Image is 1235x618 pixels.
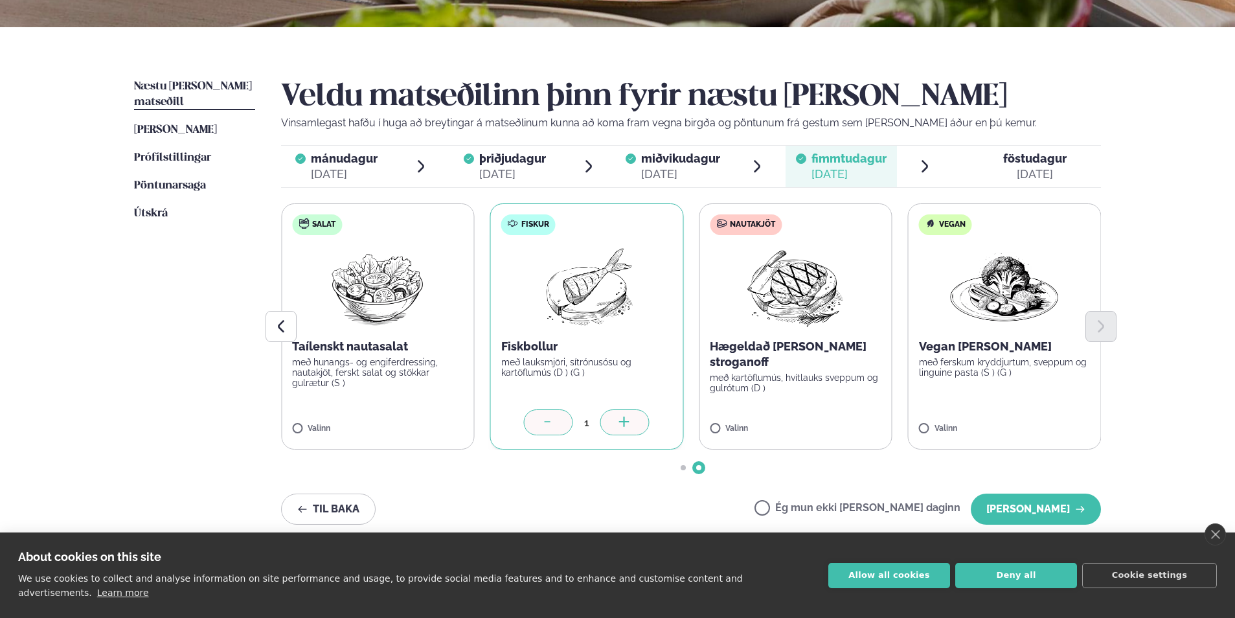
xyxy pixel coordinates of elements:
img: Fish.png [529,246,644,328]
div: [DATE] [311,166,378,182]
p: með hunangs- og engiferdressing, nautakjöt, ferskt salat og stökkar gulrætur (S ) [292,357,464,388]
p: með ferskum kryddjurtum, sveppum og linguine pasta (S ) (G ) [919,357,1091,378]
span: Prófílstillingar [134,152,211,163]
span: Salat [312,220,335,230]
a: Learn more [97,588,149,598]
div: [DATE] [811,166,887,182]
img: Beef-Meat.png [738,246,853,328]
button: Deny all [955,563,1077,588]
div: 1 [573,415,600,430]
p: Vinsamlegast hafðu í huga að breytingar á matseðlinum kunna að koma fram vegna birgða og pöntunum... [281,115,1101,131]
div: [DATE] [641,166,720,182]
span: Pöntunarsaga [134,180,206,191]
img: beef.svg [716,218,727,229]
button: [PERSON_NAME] [971,494,1101,525]
img: Salad.png [321,246,435,328]
span: Go to slide 2 [696,465,701,470]
p: We use cookies to collect and analyse information on site performance and usage, to provide socia... [18,573,743,598]
p: Hægeldað [PERSON_NAME] stroganoff [710,339,881,370]
span: [PERSON_NAME] [134,124,217,135]
span: Nautakjöt [730,220,775,230]
p: með kartöflumús, hvítlauks sveppum og gulrótum (D ) [710,372,881,393]
span: Næstu [PERSON_NAME] matseðill [134,81,252,108]
h2: Veldu matseðilinn þinn fyrir næstu [PERSON_NAME] [281,79,1101,115]
span: Go to slide 1 [681,465,686,470]
strong: About cookies on this site [18,550,161,564]
a: Útskrá [134,206,168,222]
span: föstudagur [1003,152,1067,165]
div: [DATE] [1003,166,1067,182]
a: [PERSON_NAME] [134,122,217,138]
span: Vegan [939,220,966,230]
img: fish.svg [508,218,518,229]
button: Til baka [281,494,376,525]
span: þriðjudagur [479,152,546,165]
div: [DATE] [479,166,546,182]
span: Útskrá [134,208,168,219]
p: Fiskbollur [501,339,673,354]
a: Pöntunarsaga [134,178,206,194]
p: Vegan [PERSON_NAME] [919,339,1091,354]
p: með lauksmjöri, sítrónusósu og kartöflumús (D ) (G ) [501,357,673,378]
img: Vegan.svg [925,218,936,229]
button: Next slide [1085,311,1116,342]
img: Vegan.png [947,246,1061,328]
span: miðvikudagur [641,152,720,165]
span: Fiskur [521,220,549,230]
img: salad.svg [299,218,309,229]
button: Cookie settings [1082,563,1217,588]
button: Previous slide [266,311,297,342]
p: Taílenskt nautasalat [292,339,464,354]
button: Allow all cookies [828,563,950,588]
span: mánudagur [311,152,378,165]
span: fimmtudagur [811,152,887,165]
a: Næstu [PERSON_NAME] matseðill [134,79,255,110]
a: close [1205,523,1226,545]
a: Prófílstillingar [134,150,211,166]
